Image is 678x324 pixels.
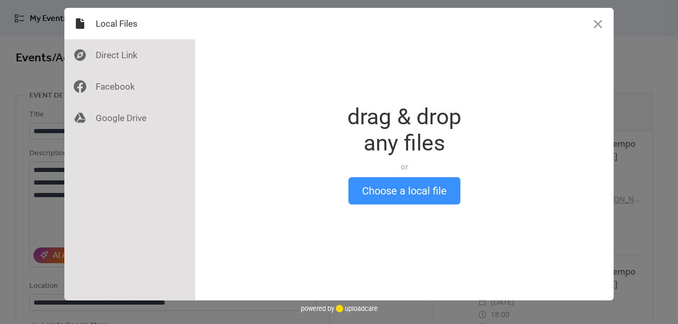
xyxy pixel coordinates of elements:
div: drag & drop any files [347,104,461,156]
button: Close [582,8,614,39]
button: Choose a local file [348,177,460,204]
div: Local Files [64,8,195,39]
div: powered by [301,300,378,316]
a: uploadcare [334,305,378,312]
div: Google Drive [64,102,195,134]
div: or [347,161,461,172]
div: Facebook [64,71,195,102]
div: Direct Link [64,39,195,71]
